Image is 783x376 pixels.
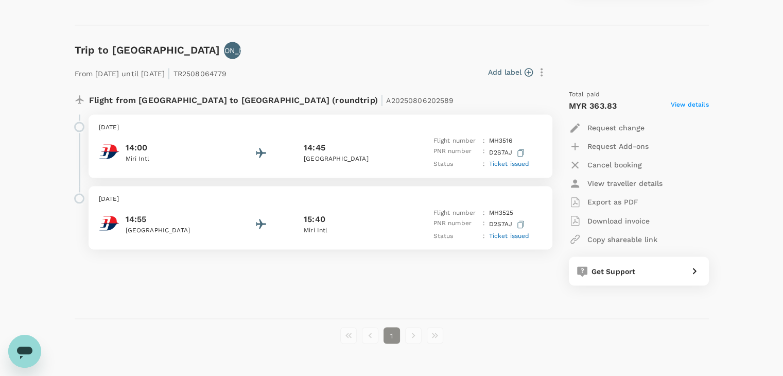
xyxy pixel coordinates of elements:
[99,213,119,233] img: Malaysia Airlines
[482,159,484,169] p: :
[489,136,513,146] p: MH 3516
[587,197,638,207] p: Export as PDF
[489,232,530,239] span: Ticket issued
[587,178,663,189] p: View traveller details
[591,267,636,275] span: Get Support
[587,123,645,133] p: Request change
[8,335,41,368] iframe: Button to launch messaging window
[384,327,400,344] button: page 1
[569,193,638,211] button: Export as PDF
[569,174,663,193] button: View traveller details
[126,154,218,164] p: Miri Intl
[433,159,478,169] p: Status
[482,218,484,231] p: :
[433,208,478,218] p: Flight number
[587,215,650,226] p: Download invoice
[89,90,454,108] p: Flight from [GEOGRAPHIC_DATA] to [GEOGRAPHIC_DATA] (roundtrip)
[99,194,542,204] p: [DATE]
[482,136,484,146] p: :
[126,142,218,154] p: 14:00
[587,141,649,151] p: Request Add-ons
[433,218,478,231] p: PNR number
[433,146,478,159] p: PNR number
[338,327,446,344] nav: pagination navigation
[99,123,542,133] p: [DATE]
[569,230,657,248] button: Copy shareable link
[304,213,325,225] p: 15:40
[569,100,617,112] p: MYR 363.83
[99,141,119,162] img: Malaysia Airlines
[489,208,514,218] p: MH 3525
[304,142,325,154] p: 14:45
[671,100,709,112] span: View details
[569,137,649,156] button: Request Add-ons
[482,146,484,159] p: :
[304,154,396,164] p: [GEOGRAPHIC_DATA]
[75,63,227,81] p: From [DATE] until [DATE] TR2508064779
[380,93,384,107] span: |
[126,213,218,225] p: 14:55
[304,225,396,235] p: Miri Intl
[167,66,170,80] span: |
[489,160,530,167] span: Ticket issued
[203,45,263,56] p: [PERSON_NAME]
[433,231,478,241] p: Status
[489,146,527,159] p: D2S7AJ
[482,231,484,241] p: :
[569,156,642,174] button: Cancel booking
[587,234,657,244] p: Copy shareable link
[386,96,454,105] span: A20250806202589
[569,118,645,137] button: Request change
[433,136,478,146] p: Flight number
[569,211,650,230] button: Download invoice
[569,90,600,100] span: Total paid
[488,67,533,77] button: Add label
[126,225,218,235] p: [GEOGRAPHIC_DATA]
[75,42,220,58] h6: Trip to [GEOGRAPHIC_DATA]
[587,160,642,170] p: Cancel booking
[489,218,527,231] p: D2S7AJ
[482,208,484,218] p: :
